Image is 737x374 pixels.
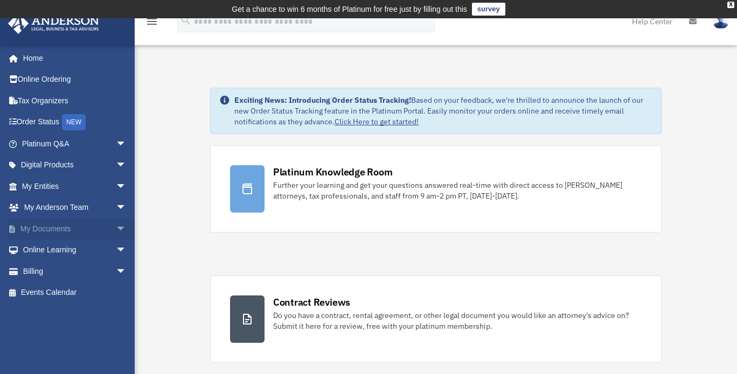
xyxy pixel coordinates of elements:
img: User Pic [713,13,729,29]
div: Do you have a contract, rental agreement, or other legal document you would like an attorney's ad... [273,310,642,331]
div: NEW [62,114,86,130]
a: Click Here to get started! [335,117,419,126]
a: Platinum Q&Aarrow_drop_down [8,133,143,154]
div: close [727,2,734,8]
a: Online Ordering [8,69,143,90]
span: arrow_drop_down [116,197,137,219]
a: Tax Organizers [8,90,143,111]
a: Online Learningarrow_drop_down [8,239,143,261]
a: Order StatusNEW [8,111,143,133]
a: Billingarrow_drop_down [8,260,143,282]
span: arrow_drop_down [116,154,137,177]
span: arrow_drop_down [116,260,137,283]
div: Contract Reviews [273,295,350,309]
span: arrow_drop_down [116,239,137,262]
div: Further your learning and get your questions answered real-time with direct access to [PERSON_NAM... [273,180,642,201]
div: Based on your feedback, we're thrilled to announce the launch of our new Order Status Tracking fe... [234,95,652,127]
a: survey [472,3,505,16]
span: arrow_drop_down [116,133,137,155]
span: arrow_drop_down [116,218,137,240]
a: Events Calendar [8,282,143,304]
strong: Exciting News: Introducing Order Status Tracking! [234,95,411,105]
a: My Anderson Teamarrow_drop_down [8,197,143,218]
img: Anderson Advisors Platinum Portal [5,13,102,34]
i: menu [145,15,158,28]
div: Get a chance to win 6 months of Platinum for free just by filling out this [232,3,467,16]
a: menu [145,19,158,28]
span: arrow_drop_down [116,175,137,197]
a: My Documentsarrow_drop_down [8,218,143,239]
a: Contract Reviews Do you have a contract, rental agreement, or other legal document you would like... [210,276,662,363]
a: My Entitiesarrow_drop_down [8,175,143,197]
a: Home [8,47,137,69]
a: Digital Productsarrow_drop_down [8,154,143,176]
div: Platinum Knowledge Room [273,165,393,179]
a: Platinum Knowledge Room Further your learning and get your questions answered real-time with dire... [210,145,662,232]
i: search [180,15,192,26]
